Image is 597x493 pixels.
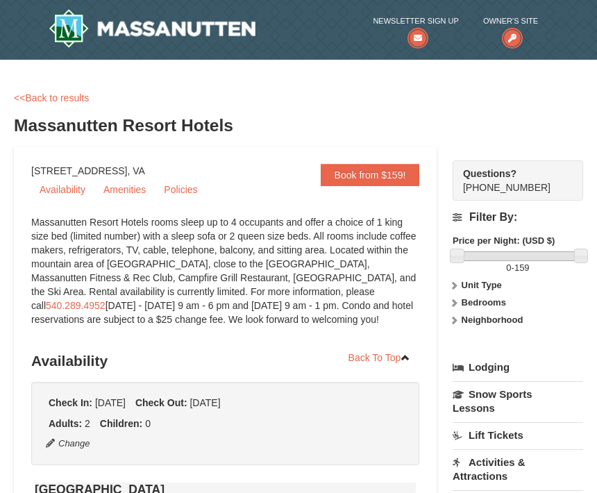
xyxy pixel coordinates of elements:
[46,300,106,311] a: 540.289.4952
[31,347,419,375] h3: Availability
[45,436,91,451] button: Change
[453,235,555,246] strong: Price per Night: (USD $)
[14,112,583,140] h3: Massanutten Resort Hotels
[453,449,583,489] a: Activities & Attractions
[31,215,419,340] div: Massanutten Resort Hotels rooms sleep up to 4 occupants and offer a choice of 1 king size bed (li...
[373,14,458,42] a: Newsletter Sign Up
[483,14,538,28] span: Owner's Site
[453,381,583,421] a: Snow Sports Lessons
[49,9,255,48] img: Massanutten Resort Logo
[462,315,523,325] strong: Neighborhood
[373,14,458,28] span: Newsletter Sign Up
[49,9,255,48] a: Massanutten Resort
[95,179,154,200] a: Amenities
[463,168,516,179] strong: Questions?
[14,92,89,103] a: <<Back to results
[135,397,187,408] strong: Check Out:
[462,280,502,290] strong: Unit Type
[49,418,82,429] strong: Adults:
[463,167,558,193] span: [PHONE_NUMBER]
[462,297,506,308] strong: Bedrooms
[145,418,151,429] span: 0
[100,418,142,429] strong: Children:
[155,179,205,200] a: Policies
[453,422,583,448] a: Lift Tickets
[483,14,538,42] a: Owner's Site
[514,262,530,273] span: 159
[31,179,94,200] a: Availability
[506,262,511,273] span: 0
[321,164,420,186] a: Book from $159!
[85,418,90,429] span: 2
[49,397,92,408] strong: Check In:
[453,211,583,224] h4: Filter By:
[95,397,126,408] span: [DATE]
[453,355,583,380] a: Lodging
[190,397,220,408] span: [DATE]
[453,261,583,275] label: -
[339,347,420,368] a: Back To Top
